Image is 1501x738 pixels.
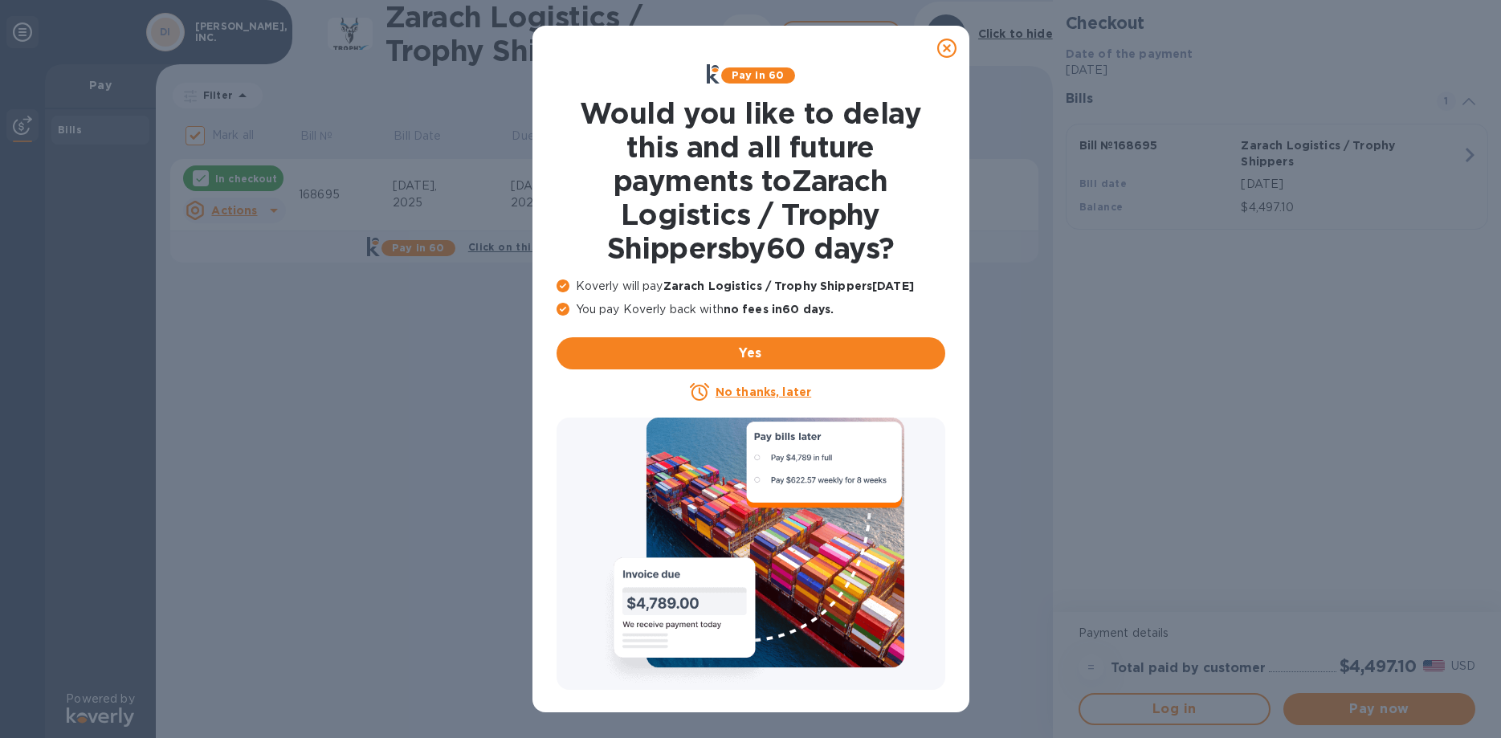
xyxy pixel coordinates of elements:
button: Yes [557,337,945,369]
h1: Would you like to delay this and all future payments to Zarach Logistics / Trophy Shippers by 60 ... [557,96,945,265]
b: no fees in 60 days . [724,303,834,316]
p: You pay Koverly back with [557,301,945,318]
b: Pay in 60 [732,69,784,81]
p: Koverly will pay [557,278,945,295]
u: No thanks, later [716,385,811,398]
b: Zarach Logistics / Trophy Shippers [DATE] [663,279,914,292]
span: Yes [569,344,932,363]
